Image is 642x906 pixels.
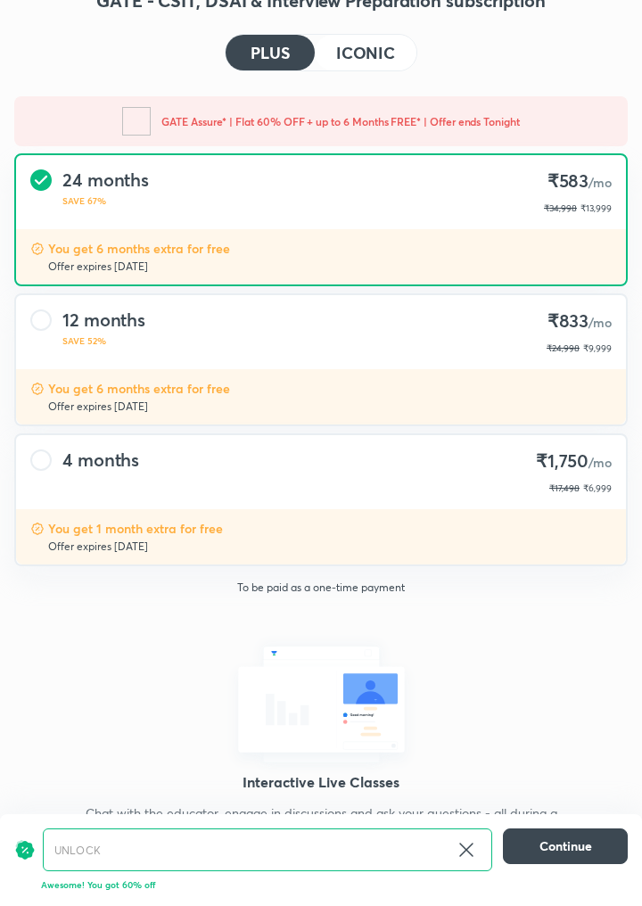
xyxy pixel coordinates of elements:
span: /mo [588,314,612,331]
span: Continue [539,837,592,855]
h4: 24 months [62,169,149,191]
img: discount [30,242,45,256]
button: ICONIC [315,35,416,70]
p: SAVE 67% [62,194,149,208]
button: PLUS [226,35,315,70]
p: Awesome! You got 60% off [41,878,628,892]
button: Continue [503,828,628,864]
h4: ₹583 [544,169,612,194]
p: Chat with the educator, engage in discussions and ask your questions - all during a class [83,803,560,841]
span: ₹6,999 [583,482,612,494]
p: You get 6 months extra for free [48,380,230,398]
h4: 12 months [62,309,145,331]
p: SAVE 52% [62,334,145,348]
span: /mo [588,174,612,191]
p: ₹17,498 [549,482,580,495]
img: - [122,107,151,136]
h4: ₹833 [547,309,612,334]
h4: 4 months [62,449,139,471]
img: discount [30,522,45,536]
p: Offer expires [DATE] [48,259,148,274]
p: ₹24,998 [547,342,580,355]
img: chat_with_educator_6cb3c64761.svg [70,634,572,775]
p: You get 6 months extra for free [48,240,230,258]
span: /mo [588,454,612,471]
img: discount [30,382,45,396]
h4: Interactive Live Classes [70,775,572,789]
h5: GATE Assure* | Flat 60% OFF + up to 6 Months FREE* | Offer ends Tonight [161,111,520,132]
input: Have a referral code? [44,833,449,867]
p: To be paid as a one-time payment [14,581,628,595]
p: You get 1 month extra for free [48,520,223,538]
h4: ₹1,750 [536,449,612,474]
p: Offer expires [DATE] [48,539,148,554]
h4: PLUS [251,45,290,61]
h4: ICONIC [336,45,395,61]
img: discount [14,828,36,871]
p: ₹34,998 [544,202,577,215]
p: Offer expires [DATE] [48,399,148,414]
span: ₹13,999 [580,202,612,214]
span: ₹9,999 [583,342,612,354]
